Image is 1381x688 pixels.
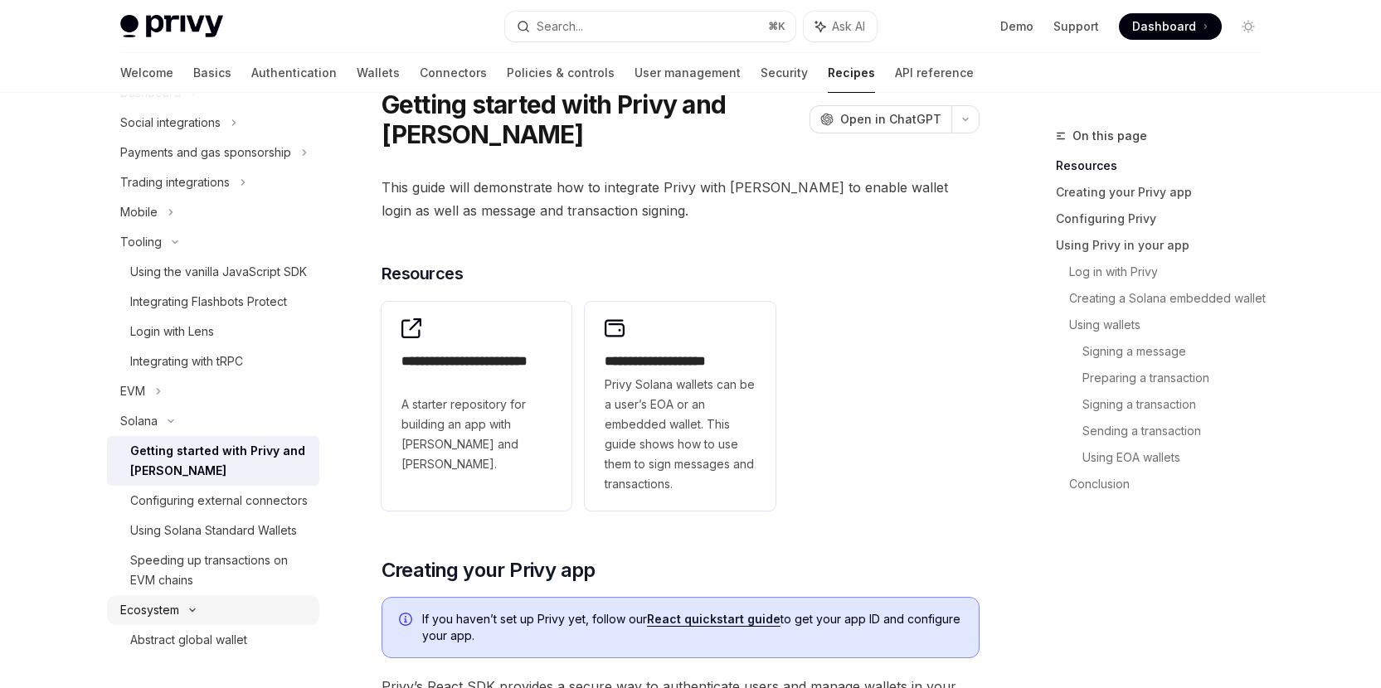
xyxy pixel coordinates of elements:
a: Log in with Privy [1069,259,1275,285]
a: Wallets [357,53,400,93]
button: Ask AI [804,12,877,41]
div: Search... [537,17,583,36]
a: Resources [1056,153,1275,179]
a: Using Solana Standard Wallets [107,516,319,545]
a: Sending a transaction [1082,418,1275,444]
a: Creating a Solana embedded wallet [1069,285,1275,312]
div: EVM [120,381,145,401]
a: Using the vanilla JavaScript SDK [107,257,319,287]
a: Integrating with tRPC [107,346,319,376]
div: Payments and gas sponsorship [120,143,291,162]
svg: Info [399,613,416,629]
span: Resources [382,262,464,285]
span: Dashboard [1132,18,1196,35]
a: Recipes [828,53,875,93]
a: Conclusion [1069,471,1275,497]
div: Social integrations [120,113,221,133]
div: Using the vanilla JavaScript SDK [130,262,307,282]
div: Integrating with tRPC [130,351,243,371]
span: A starter repository for building an app with [PERSON_NAME] and [PERSON_NAME]. [401,395,552,474]
a: Preparing a transaction [1082,365,1275,391]
a: Configuring Privy [1056,206,1275,232]
span: If you haven’t set up Privy yet, follow our to get your app ID and configure your app. [422,611,962,644]
a: User management [635,53,741,93]
a: Signing a transaction [1082,391,1275,418]
div: Login with Lens [130,322,214,342]
span: Open in ChatGPT [840,111,941,128]
span: This guide will demonstrate how to integrate Privy with [PERSON_NAME] to enable wallet login as w... [382,176,980,222]
a: Abstract global wallet [107,625,319,655]
span: Ask AI [832,18,865,35]
a: Configuring external connectors [107,486,319,516]
span: Privy Solana wallets can be a user’s EOA or an embedded wallet. This guide shows how to use them ... [605,375,756,494]
div: Solana [120,411,158,431]
div: Abstract global wallet [130,630,247,650]
div: Trading integrations [120,172,230,192]
a: Login with Lens [107,317,319,346]
a: **** **** **** *****Privy Solana wallets can be a user’s EOA or an embedded wallet. This guide sh... [585,302,776,511]
a: Using Privy in your app [1056,232,1275,259]
span: On this page [1072,126,1147,146]
div: Speeding up transactions on EVM chains [130,550,309,590]
a: Welcome [120,53,173,93]
div: Using Solana Standard Wallets [130,521,297,540]
a: Policies & controls [507,53,615,93]
a: Using wallets [1069,312,1275,338]
span: Creating your Privy app [382,557,596,584]
a: Demo [1000,18,1033,35]
a: Getting started with Privy and [PERSON_NAME] [107,436,319,486]
a: Connectors [420,53,487,93]
img: light logo [120,15,223,38]
button: Search...⌘K [505,12,795,41]
span: ⌘ K [768,20,785,33]
a: Using EOA wallets [1082,444,1275,471]
button: Open in ChatGPT [810,105,951,133]
a: Support [1053,18,1099,35]
a: API reference [895,53,974,93]
div: Configuring external connectors [130,491,308,511]
a: Dashboard [1119,13,1222,40]
a: Authentication [251,53,337,93]
a: Signing a message [1082,338,1275,365]
a: Integrating Flashbots Protect [107,287,319,317]
a: Security [761,53,808,93]
h1: Getting started with Privy and [PERSON_NAME] [382,90,803,149]
a: Speeding up transactions on EVM chains [107,545,319,595]
div: Getting started with Privy and [PERSON_NAME] [130,441,309,481]
a: Basics [193,53,231,93]
div: Integrating Flashbots Protect [130,292,287,312]
button: Toggle dark mode [1235,13,1262,40]
div: Ecosystem [120,600,179,620]
div: Tooling [120,232,162,252]
div: Mobile [120,202,158,222]
a: React quickstart guide [647,612,780,627]
a: Creating your Privy app [1056,179,1275,206]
